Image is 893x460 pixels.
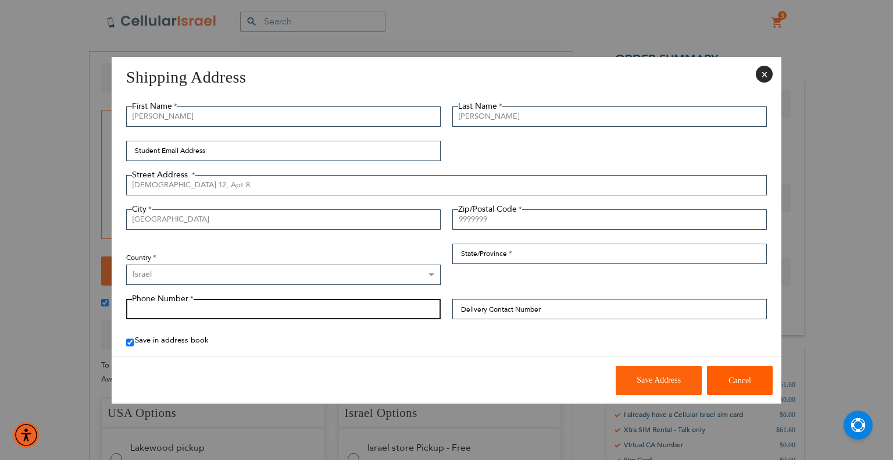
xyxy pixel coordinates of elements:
span: Save Address [637,376,681,384]
div: Accessibility Menu [13,422,39,448]
button: Cancel [707,366,773,395]
button: Save Address [616,366,702,395]
span: Cancel [728,376,751,385]
h1: Shipping Address [112,66,781,89]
